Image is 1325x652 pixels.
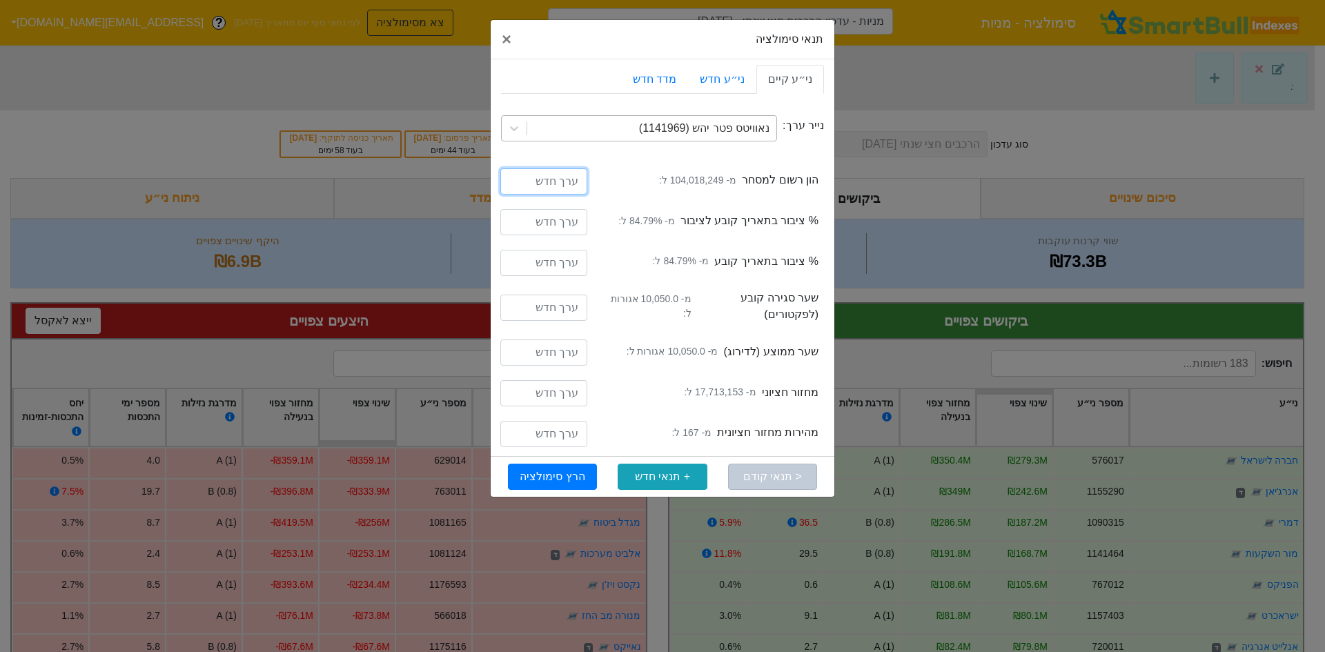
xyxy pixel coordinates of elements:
[653,254,709,268] small: מ- 84.79% ל:
[659,173,736,188] small: מ- 104,018,249 ל:
[639,120,769,137] div: נאוויטס פטר יהש (1141969)
[666,424,818,441] label: מהירות מחזור חציונית
[678,384,818,401] label: מחזור חציוני
[756,65,824,94] a: ני״ע קיים
[728,464,817,490] button: < תנאי קודם
[491,20,834,59] div: תנאי סימולציה
[500,250,587,276] input: ערך חדש
[618,464,707,490] button: + תנאי חדש
[688,65,756,94] a: ני״ע חדש
[500,339,587,366] input: ערך חדש
[500,209,587,235] input: ערך חדש
[621,65,688,94] a: מדד חדש
[621,344,818,360] label: שער ממוצע (לדירוג)
[500,421,587,447] input: ערך חדש
[613,213,818,229] label: % ציבור בתאריך קובע לציבור
[500,380,587,406] input: ערך חדש
[502,30,511,48] span: ×
[684,385,756,399] small: מ- 17,713,153 ל:
[603,290,818,323] label: שער סגירה קובע (לפקטורים)
[500,295,587,321] input: ערך חדש
[647,253,818,270] label: % ציבור בתאריך קובע
[618,214,675,228] small: מ- 84.79% ל:
[500,168,587,195] input: ערך חדש
[609,292,691,321] small: מ- 10,050.0 אגורות ל:
[627,344,718,359] small: מ- 10,050.0 אגורות ל:
[654,172,818,188] label: הון רשום למסחר
[783,117,824,134] label: נייר ערך:
[508,464,597,490] button: הרץ סימולציה
[671,426,711,440] small: מ- 167 ל:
